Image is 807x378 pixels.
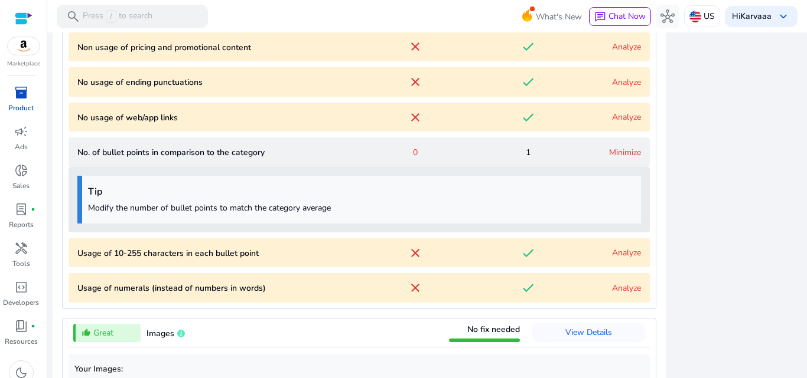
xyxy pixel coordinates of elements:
[82,328,91,337] mat-icon: thumb_up_alt
[660,9,675,24] span: hub
[612,41,641,52] a: Analyze
[3,297,39,308] p: Developers
[612,111,641,123] a: Analyze
[408,75,422,89] mat-icon: close
[77,111,359,124] p: No usage of web/app links
[526,146,531,159] span: 1
[740,11,772,22] b: Karvaaa
[704,6,715,27] p: US
[608,11,646,22] span: Chat Now
[14,319,28,333] span: book_4
[732,12,772,21] p: Hi
[521,110,535,124] mat-icon: done
[521,281,535,295] mat-icon: done
[9,219,34,230] p: Reports
[106,10,116,23] span: /
[77,76,359,88] p: No usage of ending punctuations
[88,202,635,214] p: Modify the number of bullet points to match the category average
[532,323,645,342] button: View Details
[408,40,422,54] mat-icon: close
[147,328,174,339] span: Images
[14,280,28,294] span: code_blocks
[5,336,38,347] p: Resources
[74,364,644,374] h5: Your Images:
[609,147,641,158] a: Minimize
[14,86,28,100] span: inventory_2
[93,327,113,339] span: Great
[14,124,28,139] span: campaign
[467,324,520,335] span: No fix needed
[536,6,582,27] span: What's New
[77,41,359,54] p: Non usage of pricing and promotional content
[8,103,34,113] p: Product
[521,40,535,54] mat-icon: done
[689,11,701,22] img: us.svg
[77,146,359,159] p: No. of bullet points in comparison to the category
[656,5,679,28] button: hub
[408,110,422,124] mat-icon: close
[7,60,40,68] p: Marketplace
[15,142,28,152] p: Ads
[413,146,418,159] span: 0
[88,185,102,198] b: Tip
[589,7,651,26] button: chatChat Now
[776,9,790,24] span: keyboard_arrow_down
[12,180,30,191] p: Sales
[14,241,28,255] span: handyman
[31,207,35,212] span: fiber_manual_record
[521,246,535,260] mat-icon: done
[77,247,359,259] p: Usage of 10-255 characters in each bullet point
[521,75,535,89] mat-icon: done
[66,9,80,24] span: search
[612,77,641,88] a: Analyze
[14,202,28,216] span: lab_profile
[612,282,641,294] a: Analyze
[8,37,40,55] img: amazon.svg
[12,258,30,269] p: Tools
[594,11,606,23] span: chat
[83,10,152,23] p: Press to search
[77,282,359,294] p: Usage of numerals (instead of numbers in words)
[408,281,422,295] mat-icon: close
[565,327,612,338] span: View Details
[612,247,641,258] a: Analyze
[31,324,35,328] span: fiber_manual_record
[408,246,422,260] mat-icon: close
[14,163,28,178] span: donut_small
